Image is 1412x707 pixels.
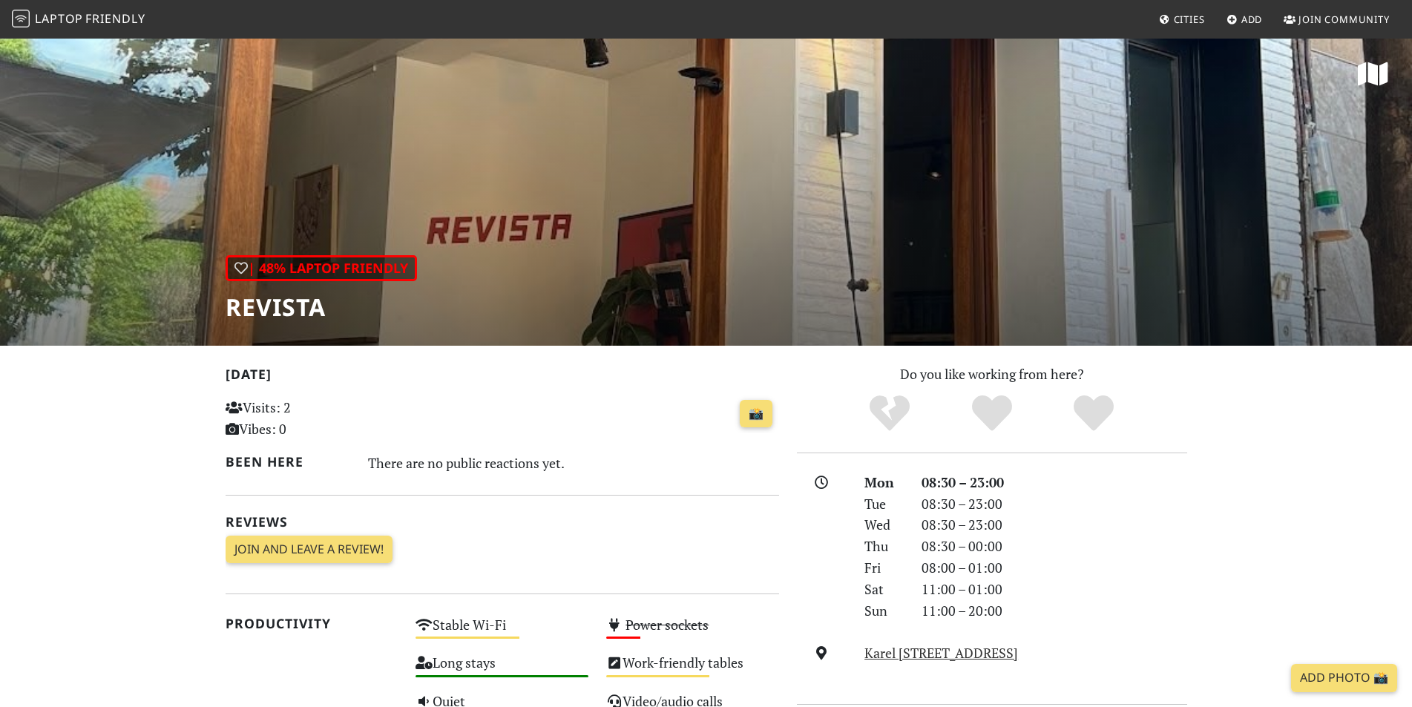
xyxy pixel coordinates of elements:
[1221,6,1269,33] a: Add
[226,255,417,281] div: | 48% Laptop Friendly
[407,651,597,688] div: Long stays
[864,644,1018,662] a: Karel [STREET_ADDRESS]
[856,600,912,622] div: Sun
[226,514,779,530] h2: Reviews
[1153,6,1211,33] a: Cities
[913,514,1196,536] div: 08:30 – 23:00
[226,293,417,321] h1: Revista
[856,579,912,600] div: Sat
[226,536,393,564] a: Join and leave a review!
[1278,6,1396,33] a: Join Community
[597,651,788,688] div: Work-friendly tables
[625,616,709,634] s: Power sockets
[12,7,145,33] a: LaptopFriendly LaptopFriendly
[1042,393,1145,434] div: Definitely!
[856,536,912,557] div: Thu
[838,393,941,434] div: No
[856,493,912,515] div: Tue
[913,536,1196,557] div: 08:30 – 00:00
[226,454,351,470] h2: Been here
[797,364,1187,385] p: Do you like working from here?
[913,472,1196,493] div: 08:30 – 23:00
[913,557,1196,579] div: 08:00 – 01:00
[1241,13,1263,26] span: Add
[913,600,1196,622] div: 11:00 – 20:00
[941,393,1043,434] div: Yes
[226,397,398,440] p: Visits: 2 Vibes: 0
[35,10,83,27] span: Laptop
[856,472,912,493] div: Mon
[368,451,779,475] div: There are no public reactions yet.
[85,10,145,27] span: Friendly
[856,514,912,536] div: Wed
[1174,13,1205,26] span: Cities
[12,10,30,27] img: LaptopFriendly
[913,579,1196,600] div: 11:00 – 01:00
[226,366,779,388] h2: [DATE]
[1291,664,1397,692] a: Add Photo 📸
[740,400,772,428] a: 📸
[1298,13,1390,26] span: Join Community
[856,557,912,579] div: Fri
[407,613,597,651] div: Stable Wi-Fi
[913,493,1196,515] div: 08:30 – 23:00
[226,616,398,631] h2: Productivity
